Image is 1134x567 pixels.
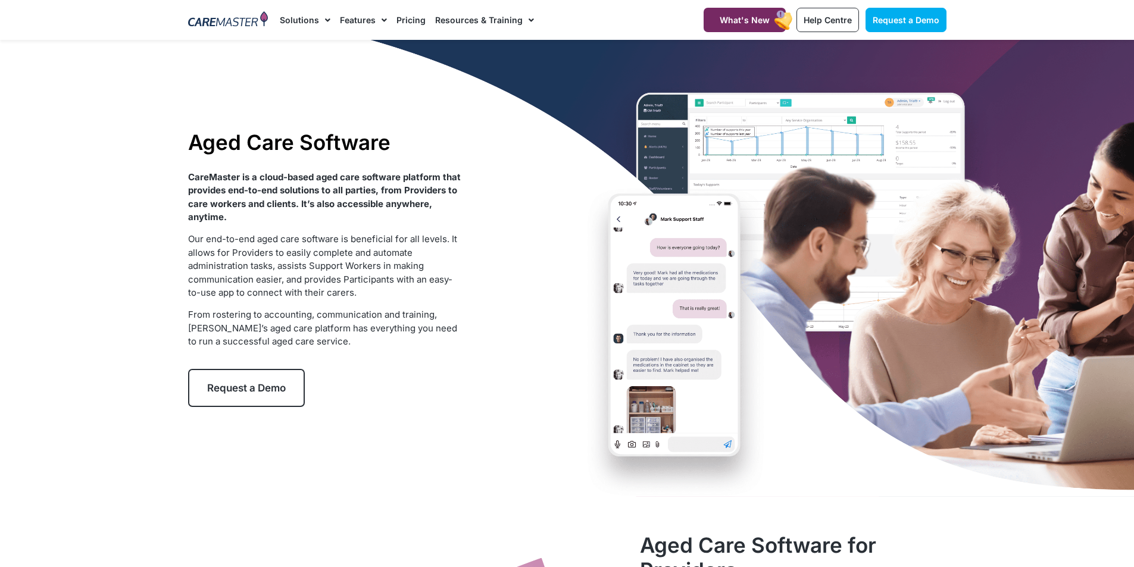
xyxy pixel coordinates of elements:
[873,15,939,25] span: Request a Demo
[188,130,461,155] h1: Aged Care Software
[207,382,286,394] span: Request a Demo
[188,11,268,29] img: CareMaster Logo
[866,8,946,32] a: Request a Demo
[188,233,457,298] span: Our end-to-end aged care software is beneficial for all levels. It allows for Providers to easily...
[720,15,770,25] span: What's New
[188,171,461,223] strong: CareMaster is a cloud-based aged care software platform that provides end-to-end solutions to all...
[804,15,852,25] span: Help Centre
[796,8,859,32] a: Help Centre
[188,369,305,407] a: Request a Demo
[188,309,457,347] span: From rostering to accounting, communication and training, [PERSON_NAME]’s aged care platform has ...
[704,8,786,32] a: What's New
